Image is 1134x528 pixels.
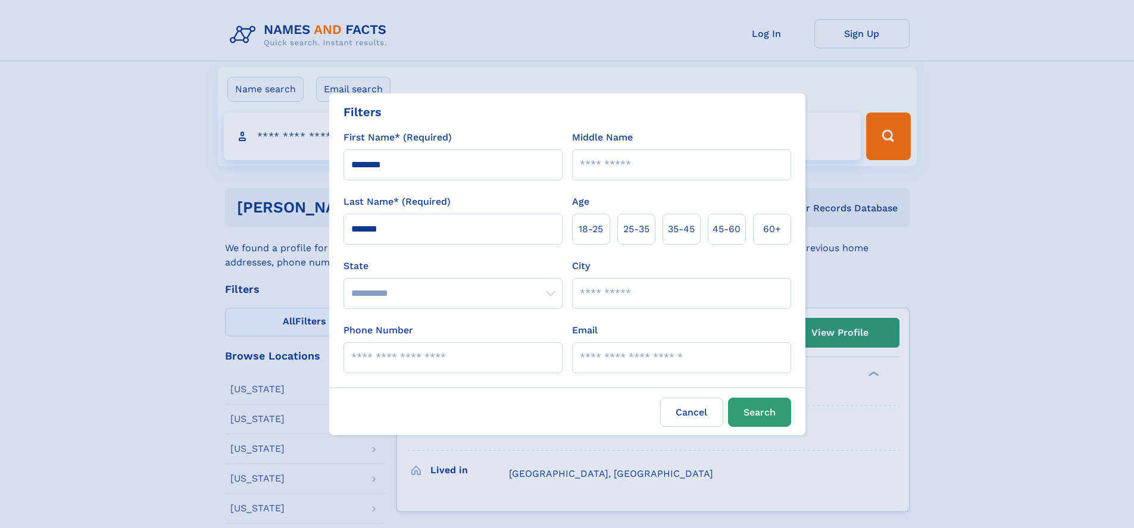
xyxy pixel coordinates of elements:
[728,398,791,427] button: Search
[579,222,603,236] span: 18‑25
[343,195,451,209] label: Last Name* (Required)
[572,259,590,273] label: City
[572,195,589,209] label: Age
[763,222,781,236] span: 60+
[713,222,741,236] span: 45‑60
[343,103,382,121] div: Filters
[623,222,649,236] span: 25‑35
[343,259,563,273] label: State
[572,323,598,338] label: Email
[660,398,723,427] label: Cancel
[343,323,413,338] label: Phone Number
[668,222,695,236] span: 35‑45
[572,130,633,145] label: Middle Name
[343,130,452,145] label: First Name* (Required)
